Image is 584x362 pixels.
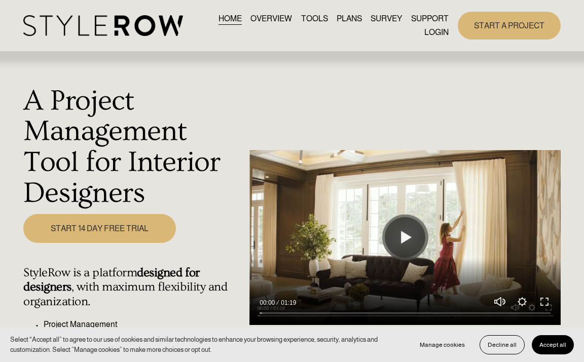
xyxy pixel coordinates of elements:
span: Manage cookies [420,341,465,348]
input: Seek [260,309,551,316]
a: SURVEY [371,12,402,26]
strong: designed for designers [23,266,202,294]
button: Accept all [532,335,574,354]
a: START A PROJECT [458,12,561,40]
div: Duration [277,298,299,308]
a: LOGIN [424,26,449,40]
button: Manage cookies [412,335,472,354]
p: Project Management [44,318,244,331]
button: Play [385,217,425,258]
a: PLANS [337,12,362,26]
a: TOOLS [301,12,328,26]
a: OVERVIEW [250,12,292,26]
p: Select “Accept all” to agree to our use of cookies and similar technologies to enhance your brows... [10,335,402,355]
h4: StyleRow is a platform , with maximum flexibility and organization. [23,266,244,309]
span: SUPPORT [411,13,449,25]
button: Decline all [480,335,525,354]
a: folder dropdown [411,12,449,26]
a: START 14 DAY FREE TRIAL [23,214,176,243]
span: Accept all [539,341,566,348]
div: Current time [260,298,277,308]
img: StyleRow [23,15,183,36]
h1: A Project Management Tool for Interior Designers [23,86,244,209]
span: Decline all [488,341,517,348]
a: HOME [218,12,242,26]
